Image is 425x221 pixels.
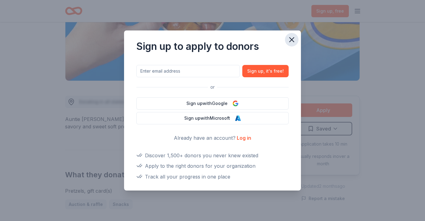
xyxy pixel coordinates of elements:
[136,151,289,159] div: Discover 1,500+ donors you never knew existed
[232,100,239,106] img: Google Logo
[208,83,217,91] span: or
[242,65,289,77] button: Sign up, it's free!
[174,135,236,141] span: Already have an account?
[136,40,289,53] div: Sign up to apply to donors
[263,67,284,75] span: , it ' s free!
[235,115,241,121] img: Microsoft Logo
[136,173,289,181] div: Track all your progress in one place
[237,135,251,141] a: Log in
[136,112,289,124] button: Sign upwithMicrosoft
[136,162,289,170] div: Apply to the right donors for your organization
[136,65,240,77] input: Enter email address
[136,97,289,110] button: Sign upwithGoogle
